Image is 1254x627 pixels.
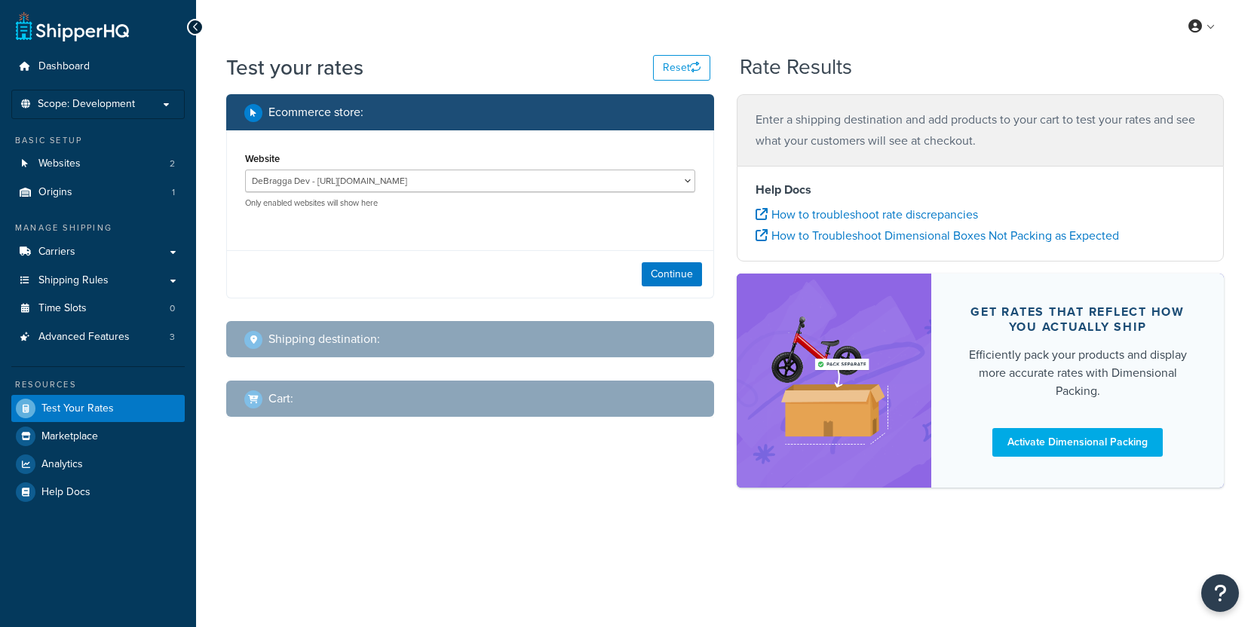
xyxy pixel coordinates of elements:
div: Efficiently pack your products and display more accurate rates with Dimensional Packing. [967,346,1188,400]
a: How to troubleshoot rate discrepancies [756,206,978,223]
a: Test Your Rates [11,395,185,422]
a: Time Slots0 [11,295,185,323]
span: Dashboard [38,60,90,73]
span: 0 [170,302,175,315]
span: Analytics [41,458,83,471]
a: How to Troubleshoot Dimensional Boxes Not Packing as Expected [756,227,1119,244]
a: Shipping Rules [11,267,185,295]
span: Time Slots [38,302,87,315]
span: Marketplace [41,430,98,443]
button: Reset [653,55,710,81]
span: Shipping Rules [38,274,109,287]
button: Open Resource Center [1201,574,1239,612]
div: Manage Shipping [11,222,185,234]
span: Test Your Rates [41,402,114,415]
p: Enter a shipping destination and add products to your cart to test your rates and see what your c... [756,109,1206,151]
button: Continue [642,262,702,286]
span: Origins [38,186,72,199]
div: Get rates that reflect how you actually ship [967,304,1188,335]
span: 1 [172,186,175,199]
li: Advanced Features [11,323,185,351]
p: Only enabled websites will show here [245,197,695,209]
li: Websites [11,150,185,178]
span: Advanced Features [38,331,130,344]
a: Advanced Features3 [11,323,185,351]
label: Website [245,153,280,164]
span: Help Docs [41,486,90,499]
span: 3 [170,331,175,344]
h2: Ecommerce store : [268,106,363,119]
li: Origins [11,179,185,206]
h2: Rate Results [740,56,852,79]
h2: Shipping destination : [268,332,380,346]
h4: Help Docs [756,181,1206,199]
a: Help Docs [11,479,185,506]
li: Time Slots [11,295,185,323]
span: 2 [170,158,175,170]
a: Carriers [11,238,185,266]
span: Websites [38,158,81,170]
h2: Cart : [268,392,293,405]
a: Analytics [11,451,185,478]
a: Activate Dimensional Packing [992,428,1163,457]
a: Marketplace [11,423,185,450]
a: Dashboard [11,53,185,81]
span: Scope: Development [38,98,135,111]
div: Resources [11,378,185,391]
a: Websites2 [11,150,185,178]
a: Origins1 [11,179,185,206]
div: Basic Setup [11,134,185,147]
h1: Test your rates [226,53,363,82]
img: feature-image-dim-d40ad3071a2b3c8e08177464837368e35600d3c5e73b18a22c1e4bb210dc32ac.png [759,296,909,465]
span: Carriers [38,246,75,258]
